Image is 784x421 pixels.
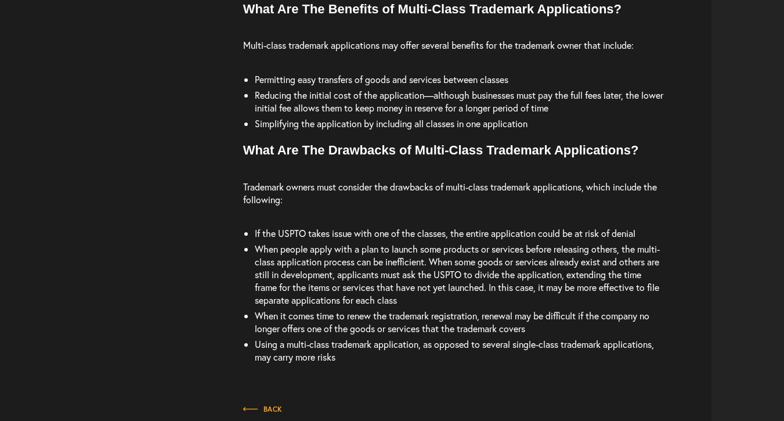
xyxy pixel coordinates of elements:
[243,406,283,413] span: Back
[243,143,639,157] span: What Are The Drawbacks of Multi-Class Trademark Applications?
[255,73,508,85] span: Permitting easy transfers of goods and services between classes
[255,89,663,114] span: Reducing the initial cost of the application—although businesses must pay the full fees later, th...
[255,310,649,334] span: When it comes time to renew the trademark registration, renewal may be difficult if the company n...
[243,2,622,16] span: What Are The Benefits of Multi-Class Trademark Applications?
[243,402,283,415] a: Back to Insights
[243,39,634,51] span: Multi-class trademark applications may offer several benefits for the trademark owner that include:
[255,227,635,239] span: If the USPTO takes issue with one of the classes, the entire application could be at risk of denial
[255,243,660,306] span: When people apply with a plan to launch some products or services before releasing others, the mu...
[243,181,657,206] span: Trademark owners must consider the drawbacks of multi-class trademark applications, which include...
[255,338,654,363] span: Using a multi-class trademark application, as opposed to several single-class trademark applicati...
[255,117,528,129] span: Simplifying the application by including all classes in one application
